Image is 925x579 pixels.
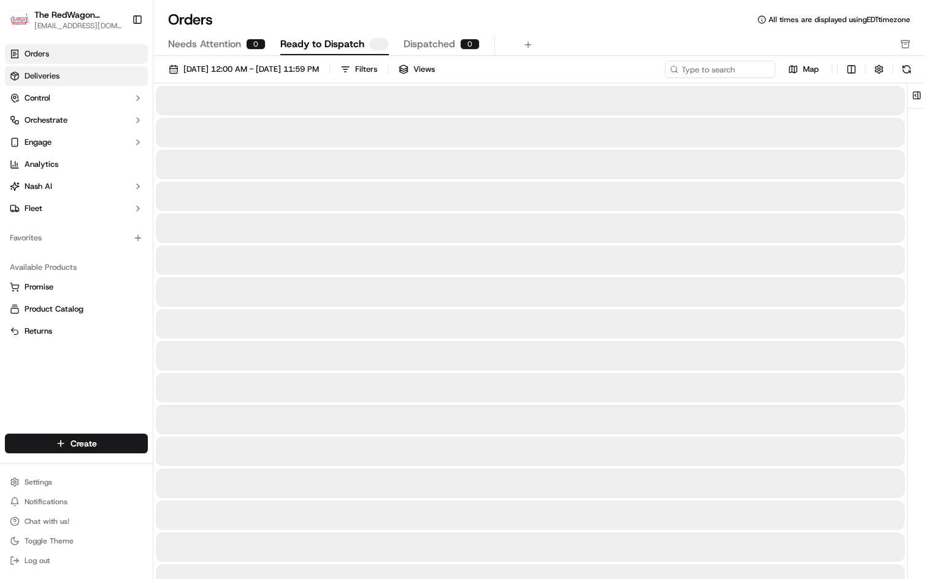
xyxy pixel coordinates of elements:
img: 1736555255976-a54dd68f-1ca7-489b-9aae-adbdc363a1c4 [25,191,34,201]
img: 1732323095091-59ea418b-cfe3-43c8-9ae0-d0d06d6fd42c [26,117,48,139]
p: Welcome 👋 [12,49,223,69]
span: Orchestrate [25,115,67,126]
button: The RedWagon DeliversThe RedWagon Delivers[EMAIL_ADDRESS][DOMAIN_NAME] [5,5,127,34]
span: Fleet [25,203,42,214]
span: Ready to Dispatch [280,37,364,52]
h1: Orders [168,10,213,29]
span: Orders [25,48,49,59]
span: Needs Attention [168,37,241,52]
span: Views [413,64,435,75]
button: Views [393,61,440,78]
span: Control [25,93,50,104]
a: Returns [10,326,143,337]
a: Orders [5,44,148,64]
div: Past conversations [12,159,82,169]
input: Type to search [665,61,775,78]
span: Product Catalog [25,304,83,315]
a: Analytics [5,155,148,174]
span: Log out [25,556,50,566]
img: 1736555255976-a54dd68f-1ca7-489b-9aae-adbdc363a1c4 [12,117,34,139]
div: 0 [460,39,480,50]
span: Chat with us! [25,516,69,526]
span: API Documentation [116,274,197,286]
a: Deliveries [5,66,148,86]
button: Promise [5,277,148,297]
a: Promise [10,282,143,293]
button: Filters [335,61,383,78]
img: Angelique Valdez [12,212,32,231]
span: Knowledge Base [25,274,94,286]
span: Returns [25,326,52,337]
span: Map [803,64,819,75]
button: Orchestrate [5,110,148,130]
span: • [102,190,106,200]
img: 1736555255976-a54dd68f-1ca7-489b-9aae-adbdc363a1c4 [25,224,34,234]
button: Toggle Theme [5,532,148,550]
button: Notifications [5,493,148,510]
span: All times are displayed using EDT timezone [769,15,910,25]
button: Start new chat [209,121,223,136]
button: Map [780,62,827,77]
img: Angelique Valdez [12,178,32,198]
span: Analytics [25,159,58,170]
button: Create [5,434,148,453]
div: Filters [355,64,377,75]
button: Log out [5,552,148,569]
span: Pylon [122,304,148,313]
button: Chat with us! [5,513,148,530]
button: Nash AI [5,177,148,196]
button: Control [5,88,148,108]
a: 📗Knowledge Base [7,269,99,291]
div: Start new chat [55,117,201,129]
button: [DATE] 12:00 AM - [DATE] 11:59 PM [163,61,324,78]
button: Returns [5,321,148,341]
input: Got a question? Start typing here... [32,79,221,92]
a: Product Catalog [10,304,143,315]
div: 📗 [12,275,22,285]
a: 💻API Documentation [99,269,202,291]
button: See all [190,157,223,172]
span: [PERSON_NAME] [38,190,99,200]
button: [EMAIL_ADDRESS][DOMAIN_NAME] [34,21,122,31]
div: We're available if you need us! [55,129,169,139]
img: The RedWagon Delivers [10,10,29,29]
span: [DATE] 12:00 AM - [DATE] 11:59 PM [183,64,319,75]
span: Create [71,437,97,450]
span: Toggle Theme [25,536,74,546]
span: [DATE] [109,190,134,200]
a: Powered byPylon [86,304,148,313]
span: Nash AI [25,181,52,192]
button: Engage [5,132,148,152]
span: Promise [25,282,53,293]
span: • [102,223,106,233]
span: Deliveries [25,71,59,82]
div: Available Products [5,258,148,277]
div: Favorites [5,228,148,248]
span: Settings [25,477,52,487]
span: Dispatched [404,37,455,52]
div: 💻 [104,275,113,285]
span: Engage [25,137,52,148]
span: [PERSON_NAME] [38,223,99,233]
button: Product Catalog [5,299,148,319]
button: Settings [5,474,148,491]
span: Notifications [25,497,67,507]
span: [DATE] [109,223,134,233]
button: Refresh [898,61,915,78]
div: 0 [246,39,266,50]
button: Fleet [5,199,148,218]
img: Nash [12,12,37,37]
button: The RedWagon Delivers [34,9,122,21]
